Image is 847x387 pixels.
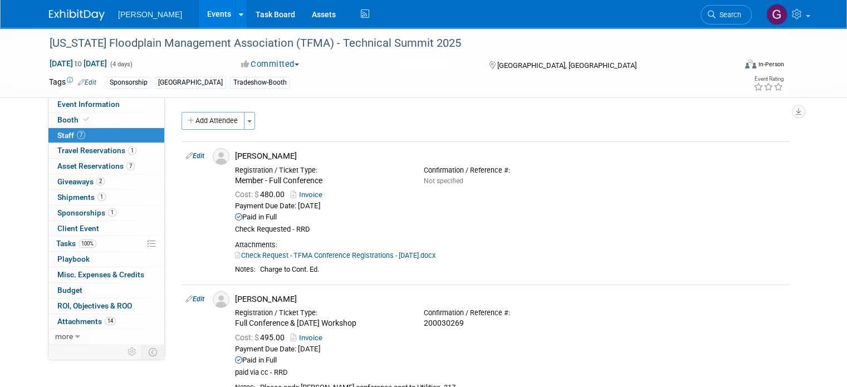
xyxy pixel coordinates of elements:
[48,128,164,143] a: Staff7
[48,283,164,298] a: Budget
[235,202,785,211] div: Payment Due Date: [DATE]
[57,161,135,170] span: Asset Reservations
[57,254,90,263] span: Playbook
[235,190,289,199] span: 480.00
[84,116,89,123] i: Booth reservation complete
[79,239,96,248] span: 100%
[182,112,244,130] button: Add Attendee
[57,131,85,140] span: Staff
[48,221,164,236] a: Client Event
[675,58,784,75] div: Event Format
[48,236,164,251] a: Tasks100%
[57,177,105,186] span: Giveaways
[48,143,164,158] a: Travel Reservations1
[108,208,116,217] span: 1
[235,151,785,161] div: [PERSON_NAME]
[57,224,99,233] span: Client Event
[235,319,407,329] div: Full Conference & [DATE] Workshop
[235,213,785,222] div: Paid in Full
[57,208,116,217] span: Sponsorships
[49,76,96,89] td: Tags
[235,333,260,342] span: Cost: $
[745,60,756,68] img: Format-Inperson.png
[235,176,407,186] div: Member - Full Conference
[186,152,204,160] a: Edit
[118,10,182,19] span: [PERSON_NAME]
[235,265,256,274] div: Notes:
[235,251,435,259] a: Check Request - TFMA Conference Registrations - [DATE].docx
[78,79,96,86] a: Edit
[48,112,164,128] a: Booth
[716,11,741,19] span: Search
[48,205,164,221] a: Sponsorships1
[48,267,164,282] a: Misc. Expenses & Credits
[57,317,116,326] span: Attachments
[235,368,785,378] div: paid via cc - RRD
[57,100,120,109] span: Event Information
[235,308,407,317] div: Registration / Ticket Type:
[57,193,106,202] span: Shipments
[424,166,596,175] div: Confirmation / Reference #:
[77,131,85,139] span: 7
[235,166,407,175] div: Registration / Ticket Type:
[758,60,784,68] div: In-Person
[235,356,785,365] div: Paid in Full
[48,298,164,313] a: ROI, Objectives & ROO
[424,177,463,185] span: Not specified
[48,190,164,205] a: Shipments1
[237,58,303,70] button: Committed
[753,76,784,82] div: Event Rating
[48,174,164,189] a: Giveaways2
[497,61,637,70] span: [GEOGRAPHIC_DATA], [GEOGRAPHIC_DATA]
[424,319,596,329] div: 200030269
[235,294,785,305] div: [PERSON_NAME]
[73,59,84,68] span: to
[97,193,106,201] span: 1
[57,146,136,155] span: Travel Reservations
[48,97,164,112] a: Event Information
[57,301,132,310] span: ROI, Objectives & ROO
[55,332,73,341] span: more
[424,308,596,317] div: Confirmation / Reference #:
[291,334,327,342] a: Invoice
[57,286,82,295] span: Budget
[128,146,136,155] span: 1
[701,5,752,25] a: Search
[235,241,785,249] div: Attachments:
[235,190,260,199] span: Cost: $
[57,115,91,124] span: Booth
[142,345,165,359] td: Toggle Event Tabs
[48,329,164,344] a: more
[123,345,142,359] td: Personalize Event Tab Strip
[766,4,787,25] img: Genee' Mengarelli
[213,148,229,165] img: Associate-Profile-5.png
[46,33,722,53] div: [US_STATE] Floodplain Management Association (TFMA) - Technical Summit 2025
[48,159,164,174] a: Asset Reservations7
[230,77,290,89] div: Tradeshow-Booth
[48,314,164,329] a: Attachments14
[49,9,105,21] img: ExhibitDay
[235,345,785,354] div: Payment Due Date: [DATE]
[155,77,226,89] div: [GEOGRAPHIC_DATA]
[96,177,105,185] span: 2
[48,252,164,267] a: Playbook
[186,295,204,303] a: Edit
[235,225,785,234] div: Check Requested - RRD
[260,265,785,275] div: Charge to Cont. Ed.
[57,270,144,279] span: Misc. Expenses & Credits
[291,190,327,199] a: Invoice
[56,239,96,248] span: Tasks
[235,333,289,342] span: 495.00
[49,58,107,68] span: [DATE] [DATE]
[126,162,135,170] span: 7
[106,77,151,89] div: Sponsorship
[109,61,133,68] span: (4 days)
[105,317,116,325] span: 14
[213,291,229,308] img: Associate-Profile-5.png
